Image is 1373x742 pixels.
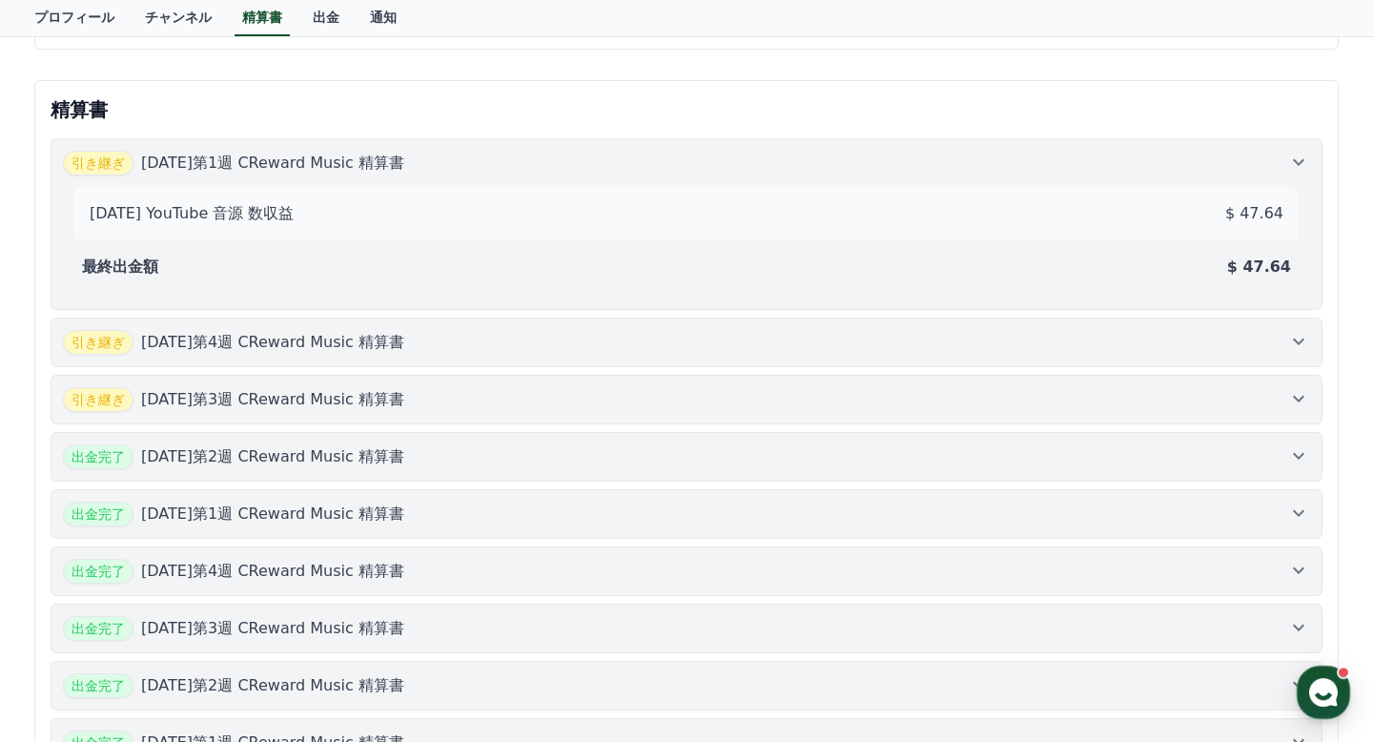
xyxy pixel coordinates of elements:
[141,331,404,354] p: [DATE]第4週 CReward Music 精算書
[51,138,1322,310] button: 引き継ぎ [DATE]第1週 CReward Music 精算書 [DATE] YouTube 音源 数収益 $ 47.64 最終出金額 $ 47.64
[1225,202,1283,225] p: $ 47.64
[51,604,1322,653] button: 出金完了 [DATE]第3週 CReward Music 精算書
[158,613,215,629] span: Messages
[141,445,404,468] p: [DATE]第2週 CReward Music 精算書
[63,330,133,355] span: 引き継ぎ
[63,387,133,412] span: 引き継ぎ
[51,432,1322,482] button: 出金完了 [DATE]第2週 CReward Music 精算書
[51,661,1322,711] button: 出金完了 [DATE]第2週 CReward Music 精算書
[63,559,133,584] span: 出金完了
[141,388,404,411] p: [DATE]第3週 CReward Music 精算書
[90,202,294,225] p: [DATE] YouTube 音源 数収益
[1227,256,1291,278] p: $ 47.64
[49,612,82,628] span: Home
[282,612,329,628] span: Settings
[126,584,246,631] a: Messages
[51,318,1322,367] button: 引き継ぎ [DATE]第4週 CReward Music 精算書
[63,616,133,641] span: 出金完了
[82,256,158,278] p: 最終出金額
[63,444,133,469] span: 出金完了
[141,617,404,640] p: [DATE]第3週 CReward Music 精算書
[63,673,133,698] span: 出金完了
[51,546,1322,596] button: 出金完了 [DATE]第4週 CReward Music 精算書
[6,584,126,631] a: Home
[51,489,1322,539] button: 出金完了 [DATE]第1週 CReward Music 精算書
[51,375,1322,424] button: 引き継ぎ [DATE]第3週 CReward Music 精算書
[63,151,133,175] span: 引き継ぎ
[141,674,404,697] p: [DATE]第2週 CReward Music 精算書
[141,503,404,526] p: [DATE]第1週 CReward Music 精算書
[141,560,404,583] p: [DATE]第4週 CReward Music 精算書
[63,502,133,526] span: 出金完了
[246,584,366,631] a: Settings
[141,152,404,175] p: [DATE]第1週 CReward Music 精算書
[51,96,1322,123] p: 精算書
